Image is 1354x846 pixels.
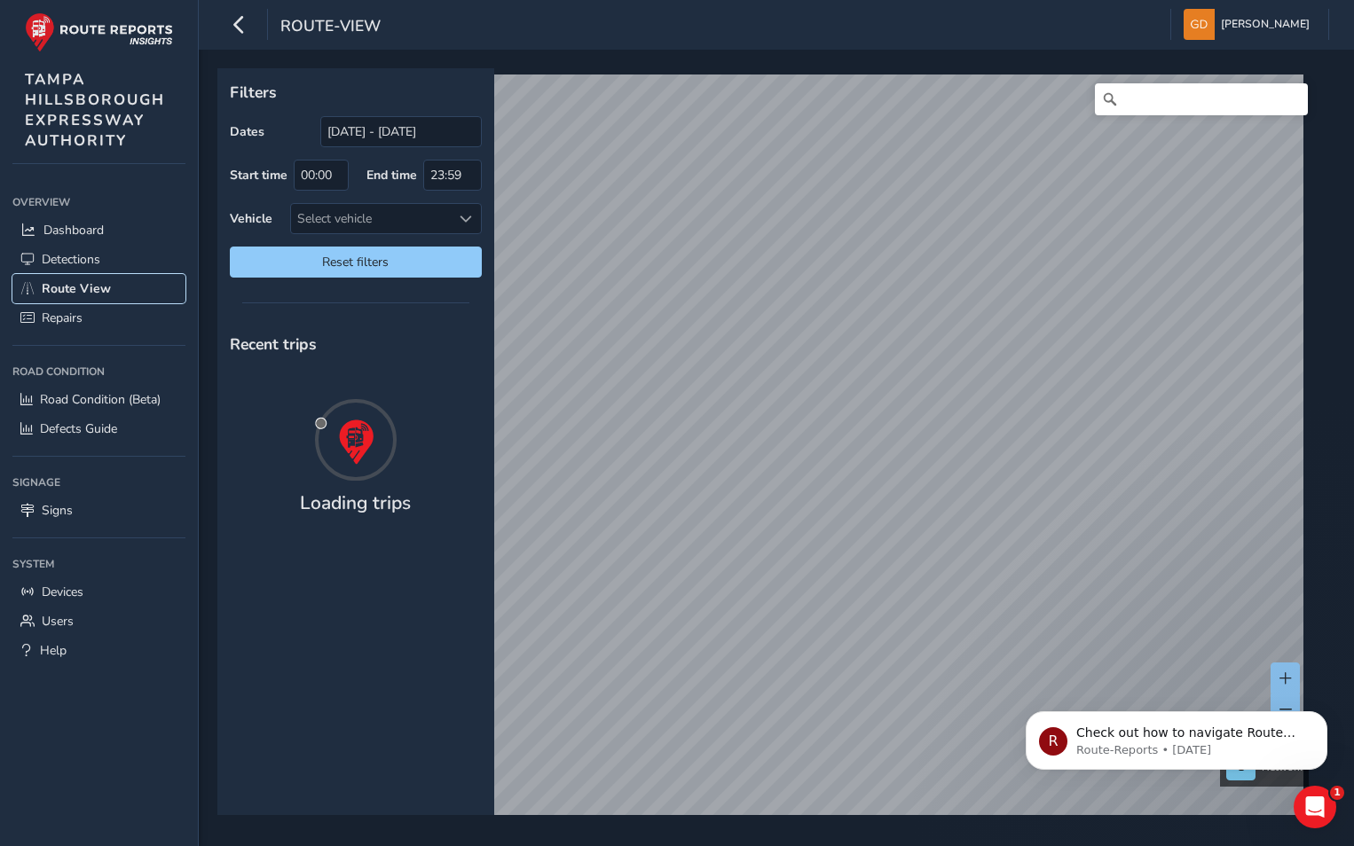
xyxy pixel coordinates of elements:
[230,123,264,140] label: Dates
[12,303,185,333] a: Repairs
[12,245,185,274] a: Detections
[12,189,185,215] div: Overview
[999,674,1354,798] iframe: Intercom notifications message
[25,69,165,151] span: TAMPA HILLSBOROUGH EXPRESSWAY AUTHORITY
[230,247,482,278] button: Reset filters
[280,15,381,40] span: route-view
[224,74,1303,835] canvas: Map
[291,204,452,233] div: Select vehicle
[1221,9,1310,40] span: [PERSON_NAME]
[1294,786,1336,828] iframe: Intercom live chat
[1095,83,1308,115] input: Search
[230,167,287,184] label: Start time
[12,551,185,577] div: System
[42,309,83,326] span: Repairs
[40,391,161,408] span: Road Condition (Beta)
[42,502,73,519] span: Signs
[43,222,104,239] span: Dashboard
[1184,9,1215,40] img: diamond-layout
[12,496,185,525] a: Signs
[243,254,468,270] span: Reset filters
[12,385,185,414] a: Road Condition (Beta)
[230,210,272,227] label: Vehicle
[12,469,185,496] div: Signage
[12,274,185,303] a: Route View
[25,12,173,52] img: rr logo
[12,607,185,636] a: Users
[230,81,482,104] p: Filters
[42,584,83,600] span: Devices
[366,167,417,184] label: End time
[12,414,185,443] a: Defects Guide
[1330,786,1344,800] span: 1
[12,577,185,607] a: Devices
[12,636,185,665] a: Help
[12,358,185,385] div: Road Condition
[300,492,411,514] h4: Loading trips
[40,420,117,437] span: Defects Guide
[40,642,67,659] span: Help
[1184,9,1316,40] button: [PERSON_NAME]
[12,215,185,245] a: Dashboard
[42,251,100,268] span: Detections
[42,280,111,297] span: Route View
[230,333,317,355] span: Recent trips
[42,613,74,630] span: Users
